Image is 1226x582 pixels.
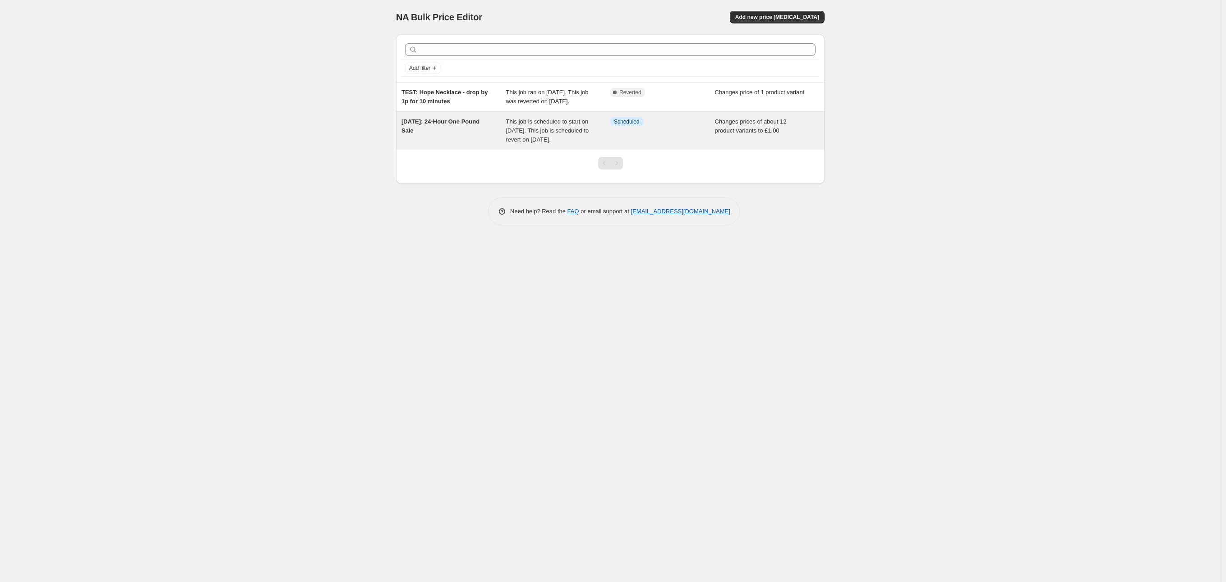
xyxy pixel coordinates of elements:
span: Add new price [MEDICAL_DATA] [735,14,819,21]
span: This job ran on [DATE]. This job was reverted on [DATE]. [506,89,589,105]
button: Add new price [MEDICAL_DATA] [730,11,825,23]
a: FAQ [567,208,579,215]
span: Need help? Read the [510,208,567,215]
span: NA Bulk Price Editor [396,12,482,22]
span: Scheduled [614,118,640,125]
span: Reverted [619,89,641,96]
span: Changes prices of about 12 product variants to £1.00 [715,118,787,134]
span: Changes price of 1 product variant [715,89,805,96]
span: TEST: Hope Necklace - drop by 1p for 10 minutes [401,89,488,105]
span: Add filter [409,64,430,72]
span: or email support at [579,208,631,215]
nav: Pagination [598,157,623,170]
span: This job is scheduled to start on [DATE]. This job is scheduled to revert on [DATE]. [506,118,589,143]
span: [DATE]: 24-Hour One Pound Sale [401,118,479,134]
a: [EMAIL_ADDRESS][DOMAIN_NAME] [631,208,730,215]
button: Add filter [405,63,441,73]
